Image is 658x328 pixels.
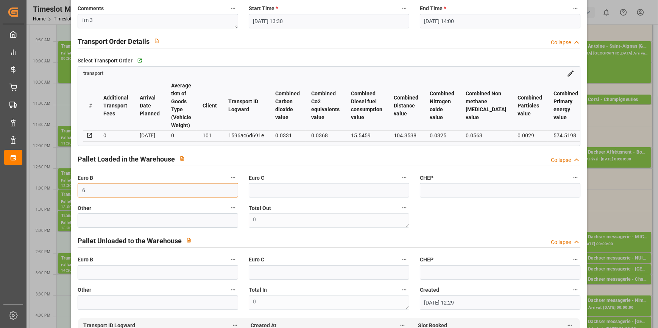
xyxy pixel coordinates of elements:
div: 0.0325 [430,131,454,140]
div: 0 [171,131,191,140]
th: Combined Primary energy value [548,81,584,130]
button: Euro C [399,173,409,182]
span: transport [83,71,103,76]
div: 0 [103,131,128,140]
button: Other [228,203,238,213]
th: Transport ID Logward [223,81,270,130]
th: Combined Non methane [MEDICAL_DATA] value [460,81,512,130]
span: Euro B [78,256,93,264]
th: Arrival Date Planned [134,81,165,130]
button: CHEP [571,255,580,264]
th: Combined Distance value [388,81,424,130]
input: DD-MM-YYYY HH:MM [249,14,409,28]
th: Average tkm of Goods Type (Vehicle Weight) [165,81,197,130]
input: DD-MM-YYYY HH:MM [420,295,580,310]
textarea: fm 3 [78,14,238,28]
th: Combined Nitrogen oxide value [424,81,460,130]
span: Euro B [78,174,93,182]
div: [DATE] [140,131,160,140]
button: View description [150,34,164,48]
span: CHEP [420,256,433,264]
button: Start Time * [399,3,409,13]
th: Combined Carbon dioxide value [270,81,306,130]
button: Created [571,285,580,295]
button: View description [182,233,196,247]
div: Collapse [551,156,571,164]
button: Total In [399,285,409,295]
span: Euro C [249,256,264,264]
span: Select Transport Order [78,57,133,65]
th: Client [197,81,223,130]
textarea: 0 [249,295,409,310]
th: # [83,81,98,130]
a: transport [83,70,103,76]
div: 0.0029 [518,131,542,140]
span: Start Time [249,5,278,12]
span: CHEP [420,174,433,182]
button: View description [175,151,189,166]
span: End Time [420,5,446,12]
th: Combined Diesel fuel consumption value [345,81,388,130]
input: DD-MM-YYYY HH:MM [420,14,580,28]
h2: Transport Order Details [78,36,150,47]
button: Euro B [228,173,238,182]
span: Other [78,204,91,212]
span: Other [78,286,91,294]
span: Total In [249,286,267,294]
button: Euro B [228,255,238,264]
button: Total Out [399,203,409,213]
h2: Pallet Unloaded to the Warehouse [78,236,182,246]
h2: Pallet Loaded in the Warehouse [78,154,175,164]
th: Combined Particles value [512,81,548,130]
span: Euro C [249,174,264,182]
div: 0.0331 [275,131,300,140]
span: Total Out [249,204,271,212]
div: 0.0563 [466,131,506,140]
div: 574.5198 [554,131,578,140]
div: 104.3538 [394,131,418,140]
div: 0.0368 [311,131,340,140]
span: Created [420,286,439,294]
th: Combined Co2 equivalents value [306,81,345,130]
div: 15.5459 [351,131,382,140]
button: End Time * [571,3,580,13]
button: Comments [228,3,238,13]
div: 1596ac6d691e [228,131,264,140]
textarea: 0 [249,213,409,228]
button: Euro C [399,255,409,264]
button: CHEP [571,173,580,182]
th: Additional Transport Fees [98,81,134,130]
div: 101 [203,131,217,140]
span: Comments [78,5,104,12]
button: Other [228,285,238,295]
div: Collapse [551,238,571,246]
div: Collapse [551,39,571,47]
